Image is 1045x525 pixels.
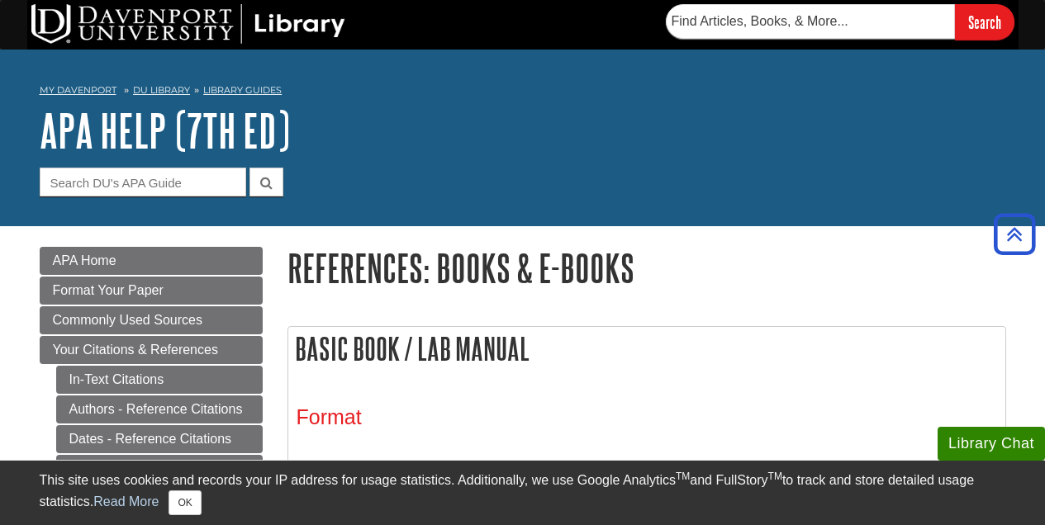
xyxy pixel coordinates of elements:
[40,306,263,334] a: Commonly Used Sources
[53,313,202,327] span: Commonly Used Sources
[666,4,955,39] input: Find Articles, Books, & More...
[93,494,159,508] a: Read More
[169,490,201,515] button: Close
[56,366,263,394] a: In-Text Citations
[988,223,1041,245] a: Back to Top
[768,471,782,482] sup: TM
[40,247,263,275] a: APA Home
[40,336,263,364] a: Your Citations & References
[53,253,116,267] span: APA Home
[40,277,263,305] a: Format Your Paper
[40,105,290,156] a: APA Help (7th Ed)
[288,327,1005,371] h2: Basic Book / Lab Manual
[31,4,345,44] img: DU Library
[955,4,1014,40] input: Search
[938,427,1045,461] button: Library Chat
[40,168,246,196] input: Search DU's APA Guide
[203,84,282,96] a: Library Guides
[297,446,997,494] p: Author’s Last Name, First Initial(s). (Year of Publication). . Publisher Name.
[53,343,218,357] span: Your Citations & References
[287,247,1006,289] h1: References: Books & E-books
[56,455,263,483] a: Title Formats
[56,395,263,423] a: Authors - Reference Citations
[53,283,164,297] span: Format Your Paper
[676,471,690,482] sup: TM
[56,425,263,453] a: Dates - Reference Citations
[297,405,997,429] h3: Format
[40,79,1006,106] nav: breadcrumb
[40,471,1006,515] div: This site uses cookies and records your IP address for usage statistics. Additionally, we use Goo...
[40,83,116,97] a: My Davenport
[666,4,1014,40] form: Searches DU Library's articles, books, and more
[133,84,190,96] a: DU Library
